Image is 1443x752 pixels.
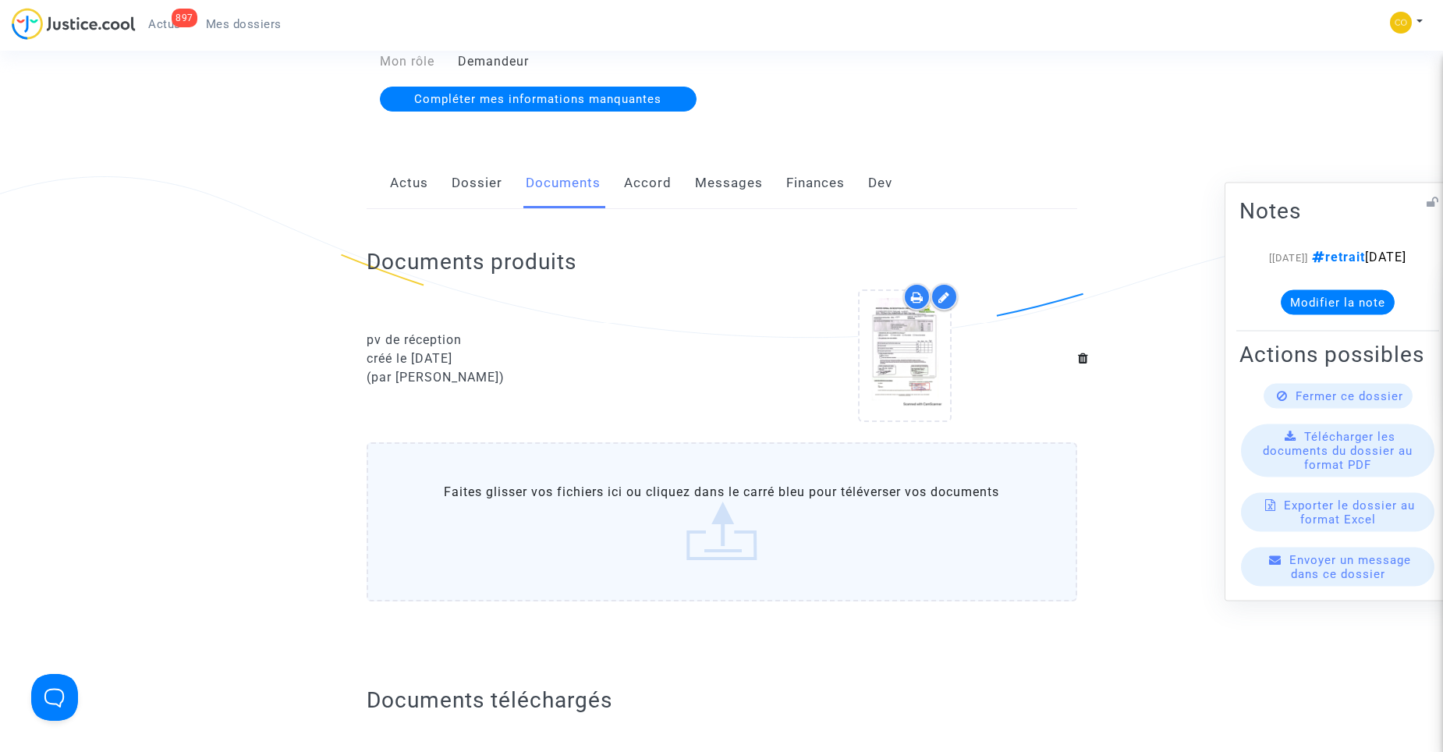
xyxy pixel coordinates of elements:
[526,158,601,209] a: Documents
[367,248,1077,275] h2: Documents produits
[695,158,763,209] a: Messages
[1289,553,1411,581] span: Envoyer un message dans ce dossier
[868,158,892,209] a: Dev
[624,158,672,209] a: Accord
[148,17,181,31] span: Actus
[414,92,661,106] span: Compléter mes informations manquantes
[1296,389,1403,403] span: Fermer ce dossier
[172,9,197,27] div: 897
[1284,498,1415,527] span: Exporter le dossier au format Excel
[1263,430,1413,472] span: Télécharger les documents du dossier au format PDF
[367,349,711,368] div: créé le [DATE]
[452,158,502,209] a: Dossier
[446,52,721,71] div: Demandeur
[1390,12,1412,34] img: 5a13cfc393247f09c958b2f13390bacc
[367,331,711,349] div: pv de réception
[1308,250,1406,264] span: [DATE]
[1239,197,1436,225] h2: Notes
[367,686,1077,714] h2: Documents téléchargés
[193,12,294,36] a: Mes dossiers
[355,52,447,71] div: Mon rôle
[1308,250,1365,264] span: retrait
[1239,341,1436,368] h2: Actions possibles
[1269,252,1308,264] span: [[DATE]]
[206,17,282,31] span: Mes dossiers
[31,674,78,721] iframe: Help Scout Beacon - Open
[786,158,845,209] a: Finances
[136,12,193,36] a: 897Actus
[367,368,711,387] div: (par [PERSON_NAME])
[12,8,136,40] img: jc-logo.svg
[390,158,428,209] a: Actus
[1281,290,1395,315] button: Modifier la note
